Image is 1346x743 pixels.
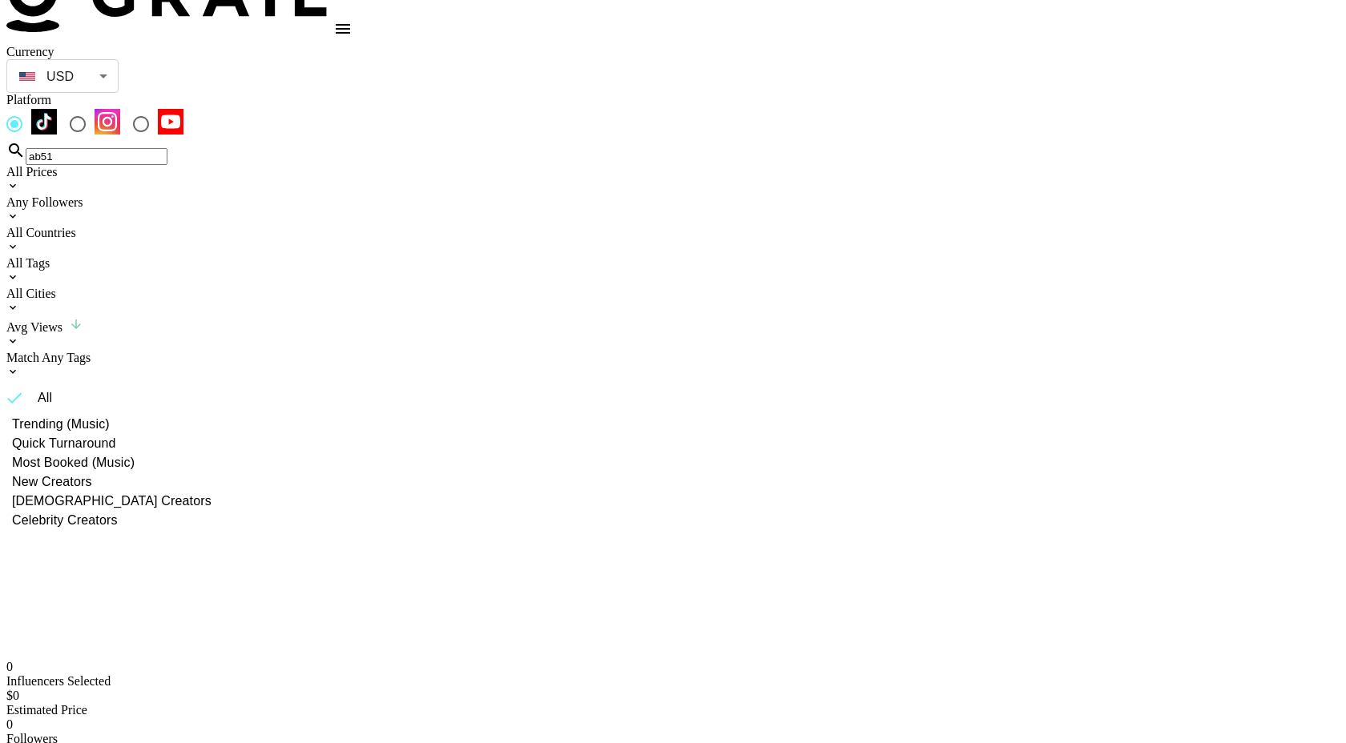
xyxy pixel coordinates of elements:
div: Influencers Selected [6,674,1340,689]
div: All Countries [6,226,1340,240]
div: Any Followers [6,195,1340,210]
button: open drawer [327,13,359,45]
img: TikTok [31,109,57,135]
span: Celebrity Creators [12,511,118,530]
div: All Cities [6,287,1340,301]
div: All Tags [6,256,1340,271]
div: Currency [6,45,119,59]
div: Match Any Tags [6,351,1340,365]
div: Platform [6,93,1340,107]
iframe: Drift Widget Chat Controller [1266,663,1327,724]
input: Search by User Name [26,148,167,165]
div: USD [10,62,115,90]
img: YouTube [158,109,183,135]
div: $0 [6,689,1340,703]
div: Estimated Price [6,703,1340,717]
span: Quick Turnaround [12,434,116,453]
span: New Creators [12,472,92,492]
img: Instagram [95,109,120,135]
div: 0 [6,660,1340,674]
span: Most Booked (Music) [12,453,135,472]
div: All Prices [6,165,1340,179]
span: Trending (Music) [12,415,110,434]
span: [DEMOGRAPHIC_DATA] Creators [12,492,212,511]
div: Avg Views [6,317,1340,335]
span: All [38,388,52,408]
div: 0 [6,717,1340,732]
